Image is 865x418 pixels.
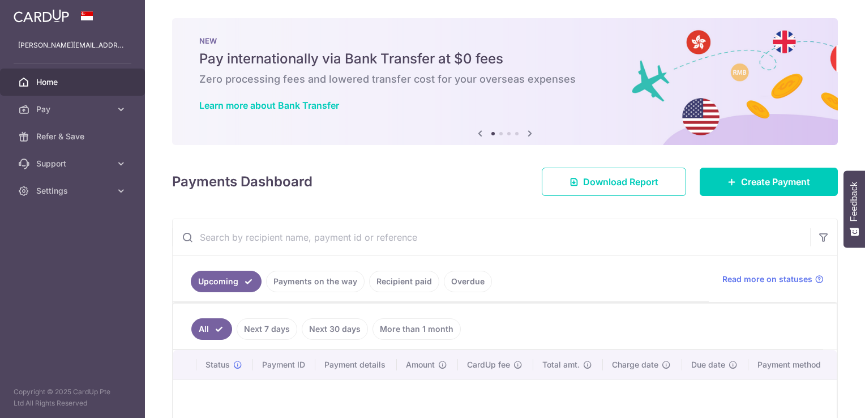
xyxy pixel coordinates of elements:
[444,271,492,292] a: Overdue
[18,40,127,51] p: [PERSON_NAME][EMAIL_ADDRESS][DOMAIN_NAME]
[199,36,811,45] p: NEW
[583,175,658,189] span: Download Report
[722,274,812,285] span: Read more on statuses
[748,350,837,379] th: Payment method
[793,384,854,412] iframe: Opens a widget where you can find more information
[315,350,397,379] th: Payment details
[253,350,316,379] th: Payment ID
[36,131,111,142] span: Refer & Save
[843,170,865,248] button: Feedback - Show survey
[205,359,230,370] span: Status
[266,271,365,292] a: Payments on the way
[691,359,725,370] span: Due date
[542,168,686,196] a: Download Report
[36,76,111,88] span: Home
[542,359,580,370] span: Total amt.
[199,50,811,68] h5: Pay internationally via Bank Transfer at $0 fees
[406,359,435,370] span: Amount
[372,318,461,340] a: More than 1 month
[172,172,312,192] h4: Payments Dashboard
[191,271,262,292] a: Upcoming
[199,72,811,86] h6: Zero processing fees and lowered transfer cost for your overseas expenses
[36,158,111,169] span: Support
[36,185,111,197] span: Settings
[700,168,838,196] a: Create Payment
[849,182,859,221] span: Feedback
[173,219,810,255] input: Search by recipient name, payment id or reference
[191,318,232,340] a: All
[199,100,339,111] a: Learn more about Bank Transfer
[722,274,824,285] a: Read more on statuses
[467,359,510,370] span: CardUp fee
[36,104,111,115] span: Pay
[237,318,297,340] a: Next 7 days
[14,9,69,23] img: CardUp
[369,271,439,292] a: Recipient paid
[172,18,838,145] img: Bank transfer banner
[612,359,658,370] span: Charge date
[741,175,810,189] span: Create Payment
[302,318,368,340] a: Next 30 days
